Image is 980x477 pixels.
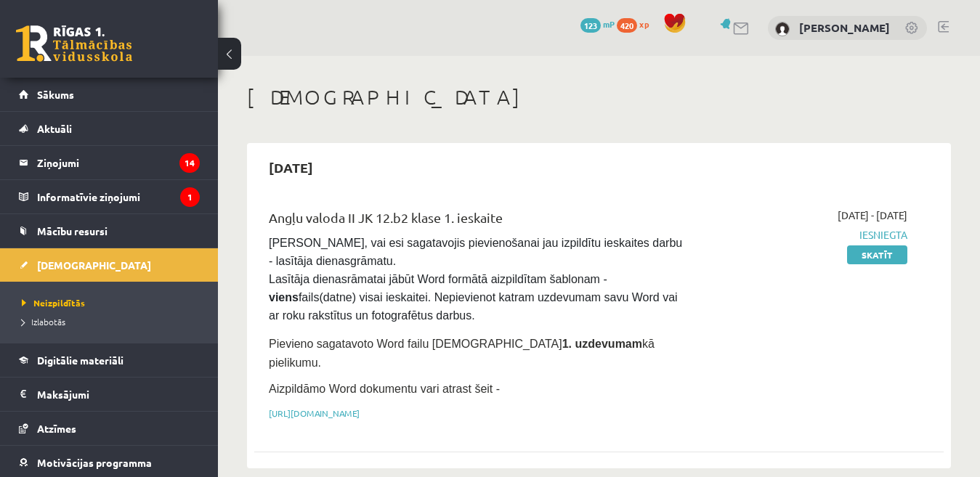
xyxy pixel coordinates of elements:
a: Maksājumi [19,378,200,411]
h2: [DATE] [254,150,328,184]
span: [DEMOGRAPHIC_DATA] [37,258,151,272]
span: Digitālie materiāli [37,354,123,367]
strong: 1. uzdevumam [562,338,642,350]
strong: viens [269,291,299,303]
a: Ziņojumi14 [19,146,200,179]
i: 1 [180,187,200,207]
span: Sākums [37,88,74,101]
a: [URL][DOMAIN_NAME] [269,407,360,419]
a: Sākums [19,78,200,111]
a: Neizpildītās [22,296,203,309]
img: Edgars Kleinbergs [775,22,790,36]
span: [DATE] - [DATE] [838,208,907,223]
span: Pievieno sagatavoto Word failu [DEMOGRAPHIC_DATA] kā pielikumu. [269,338,655,369]
a: 123 mP [580,18,615,30]
span: 123 [580,18,601,33]
div: Angļu valoda II JK 12.b2 klase 1. ieskaite [269,208,687,235]
a: [DEMOGRAPHIC_DATA] [19,248,200,282]
span: [PERSON_NAME], vai esi sagatavojis pievienošanai jau izpildītu ieskaites darbu - lasītāja dienasg... [269,237,686,322]
a: Mācību resursi [19,214,200,248]
a: Digitālie materiāli [19,343,200,377]
a: Informatīvie ziņojumi1 [19,180,200,213]
legend: Informatīvie ziņojumi [37,180,200,213]
span: Iesniegta [709,227,907,242]
span: Izlabotās [22,316,65,327]
a: Rīgas 1. Tālmācības vidusskola [16,25,132,62]
span: 420 [617,18,637,33]
a: Atzīmes [19,412,200,445]
legend: Maksājumi [37,378,200,411]
span: Atzīmes [37,422,76,435]
span: Aizpildāmo Word dokumentu vari atrast šeit - [269,383,500,395]
a: Aktuāli [19,112,200,145]
h1: [DEMOGRAPHIC_DATA] [247,85,951,110]
span: Aktuāli [37,122,72,135]
a: 420 xp [617,18,656,30]
span: Mācību resursi [37,224,108,237]
a: [PERSON_NAME] [799,20,890,35]
i: 14 [179,153,200,173]
span: Motivācijas programma [37,456,152,469]
legend: Ziņojumi [37,146,200,179]
a: Skatīt [847,245,907,264]
span: xp [639,18,649,30]
span: mP [603,18,615,30]
span: Neizpildītās [22,297,85,309]
a: Izlabotās [22,315,203,328]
